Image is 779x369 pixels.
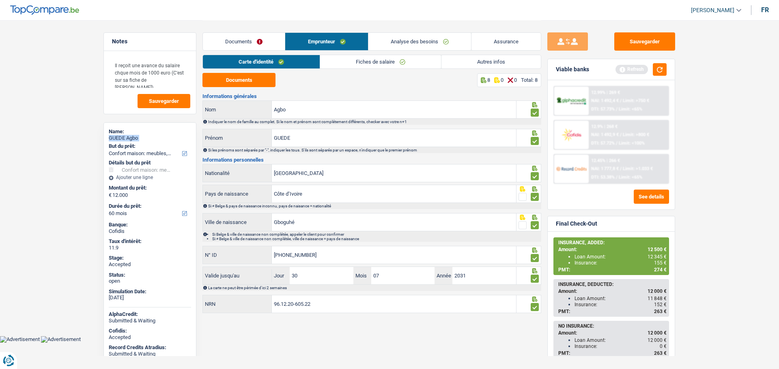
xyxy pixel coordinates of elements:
div: Amount: [558,288,667,294]
div: 12.9% | 268 € [591,124,618,129]
div: Viable banks [556,66,589,73]
li: Si Belge & ville de naissance non complétée, appeler le client pour confirmer [212,232,540,237]
span: 12 345 € [648,254,667,260]
p: 0 [514,77,517,83]
span: DTI: 57.73% [591,107,615,112]
div: Insurance: [575,343,667,349]
img: TopCompare Logo [10,5,79,15]
img: Record Credits [556,161,586,176]
span: / [620,132,622,137]
div: Banque: [109,222,191,228]
h3: Informations générales [202,94,541,99]
label: Prénom [203,129,272,147]
div: Total: 8 [521,77,538,83]
span: Limit: >1.033 € [623,166,653,171]
span: Limit: >750 € [623,98,649,103]
label: Jour [272,267,290,284]
div: Amount: [558,330,667,336]
div: Submitted & Waiting [109,318,191,324]
input: Belgique [272,164,516,182]
div: La carte ne peut être périmée d'ici 2 semaines [208,286,540,290]
span: 263 € [654,350,667,356]
span: 0 € [660,343,667,349]
img: Advertisement [41,336,81,343]
span: Limit: >800 € [623,132,649,137]
input: MM [371,267,435,284]
span: DTI: 57.72% [591,141,615,146]
div: Final Check-Out [556,220,597,227]
img: AlphaCredit [556,96,586,106]
div: Taux d'intérêt: [109,238,191,245]
input: 590-1234567-89 [272,246,516,264]
span: 274 € [654,267,667,273]
label: Année [435,267,452,284]
span: Limit: <100% [619,141,645,146]
div: fr [761,6,769,14]
span: DTI: 53.38% [591,175,615,180]
div: Submitted & Waiting [109,351,191,357]
div: GUEDE Agbo [109,135,191,141]
span: 152 € [654,302,667,307]
label: Montant du prêt: [109,185,189,191]
label: Valide jusqu'au [203,269,272,282]
div: Accepted [109,334,191,341]
div: Détails but du prêt [109,160,191,166]
div: Insurance: [575,260,667,266]
div: INSURANCE, ADDED: [558,240,667,245]
input: 12.12.12-123.12 [272,295,516,313]
div: Si ≠ Belge & pays de naissance inconnu, pays de naisance = nationalité [208,204,540,208]
label: N° ID [203,246,272,264]
span: NAI: 1 492,9 € [591,132,619,137]
span: / [616,175,618,180]
div: Loan Amount: [575,254,667,260]
h5: Notes [112,38,188,45]
div: PMT: [558,350,667,356]
label: But du prêt: [109,143,189,149]
label: Mois [353,267,371,284]
div: Name: [109,128,191,135]
p: 8 [487,77,490,83]
label: Durée du prêt: [109,203,189,209]
span: / [620,98,622,103]
div: AlphaCredit: [109,311,191,318]
div: Accepted [109,261,191,268]
span: 263 € [654,309,667,314]
span: Limit: <65% [619,175,642,180]
input: Belgique [272,185,516,203]
div: Loan Amount: [575,296,667,301]
div: Amount: [558,247,667,252]
div: 11.9 [109,245,191,251]
img: Cofidis [556,127,586,142]
span: NAI: 1 492,4 € [591,98,619,103]
span: 12 000 € [648,330,667,336]
li: Si ≠ Belge & ville de naissance non complétée, ville de naissance = pays de naissance [212,237,540,241]
a: Carte d'identité [203,55,320,68]
a: Fiches de salaire [320,55,441,68]
button: Documents [202,73,275,87]
div: [DATE] [109,294,191,301]
label: Nationalité [203,164,272,182]
div: Insurance: [575,302,667,307]
span: Sauvegarder [149,98,179,104]
span: / [616,107,618,112]
label: Nom [203,101,272,118]
div: Stage: [109,255,191,261]
span: 12 000 € [648,337,667,343]
div: Record Credits Atradius: [109,344,191,351]
a: [PERSON_NAME] [684,4,741,17]
p: 0 [501,77,504,83]
div: 12.45% | 266 € [591,158,620,163]
div: Cofidis [109,228,191,235]
div: NO INSURANCE: [558,323,667,329]
h3: Informations personnelles [202,157,541,162]
button: Sauvegarder [138,94,190,108]
button: See details [634,190,669,204]
input: AAAA [452,267,516,284]
div: Loan Amount: [575,337,667,343]
div: PMT: [558,267,667,273]
div: Ajouter une ligne [109,175,191,180]
label: Ville de naissance [203,213,272,231]
span: [PERSON_NAME] [691,7,734,14]
div: Simulation Date: [109,288,191,295]
input: JJ [290,267,353,284]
